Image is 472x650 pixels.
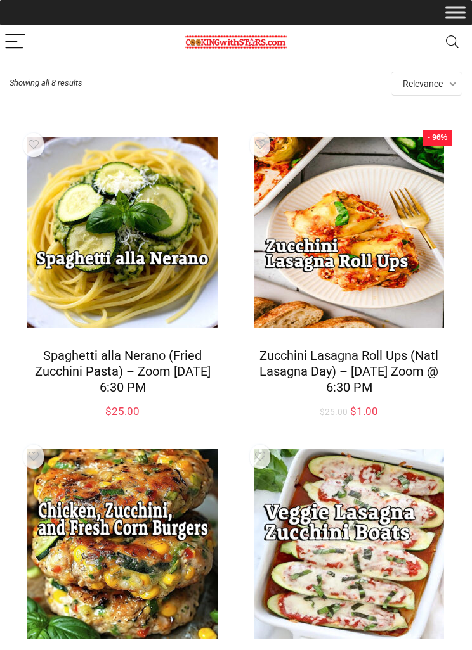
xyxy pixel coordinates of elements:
[244,438,456,650] img: Veggie Lasagna Zucchini Boats – Zoom, Monday Nov.13, 2023 at 6:30pm EST
[185,35,287,50] img: Chef Paula's Cooking With Stars
[320,407,325,417] span: $
[259,348,438,395] a: Zucchini Lasagna Roll Ups (Natl Lasagna Day) – [DATE] Zoom @ 6:30 PM
[403,79,443,89] span: Relevance
[320,407,348,417] bdi: 25.00
[17,438,229,650] img: Chicken, Zucchini, and Fresh Corn Burgers – Zoom, Monday April 1, 2024 at 6:30pm EST
[105,405,140,417] bdi: 25.00
[35,348,211,395] a: Spaghetti alla Nerano (Fried Zucchini Pasta) – Zoom [DATE] 6:30 PM
[350,405,378,417] bdi: 1.00
[244,127,456,338] img: Zucchini Lasagna Roll Ups (Natl Lasagna Day) – Monday Zoom @ 6:30 PM
[350,405,357,417] span: $
[105,405,112,417] span: $
[17,127,229,338] img: Spaghetti alla Nerano (Fried Zucchini Pasta) – Zoom Monday Aug 25, 2025 @ 6:30 PM
[445,6,466,18] button: Toggle Menu
[437,25,468,59] button: Search
[10,72,89,94] p: Showing all 8 results
[428,133,447,143] span: - 96%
